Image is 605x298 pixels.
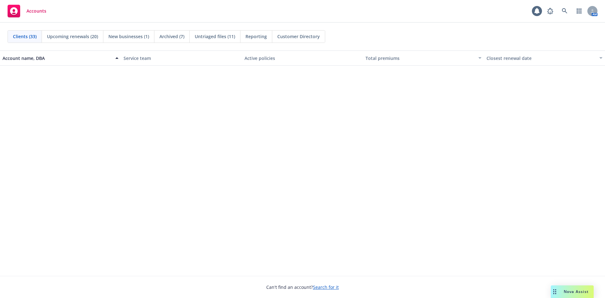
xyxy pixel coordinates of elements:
[195,33,235,40] span: Untriaged files (11)
[5,2,49,20] a: Accounts
[108,33,149,40] span: New businesses (1)
[558,5,571,17] a: Search
[266,284,339,290] span: Can't find an account?
[26,9,46,14] span: Accounts
[573,5,585,17] a: Switch app
[277,33,320,40] span: Customer Directory
[366,55,475,61] div: Total premiums
[245,33,267,40] span: Reporting
[313,284,339,290] a: Search for it
[564,289,589,294] span: Nova Assist
[124,55,239,61] div: Service team
[242,50,363,66] button: Active policies
[544,5,556,17] a: Report a Bug
[13,33,37,40] span: Clients (33)
[121,50,242,66] button: Service team
[159,33,184,40] span: Archived (7)
[551,285,559,298] div: Drag to move
[487,55,596,61] div: Closest renewal date
[551,285,594,298] button: Nova Assist
[3,55,112,61] div: Account name, DBA
[484,50,605,66] button: Closest renewal date
[245,55,360,61] div: Active policies
[363,50,484,66] button: Total premiums
[47,33,98,40] span: Upcoming renewals (20)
